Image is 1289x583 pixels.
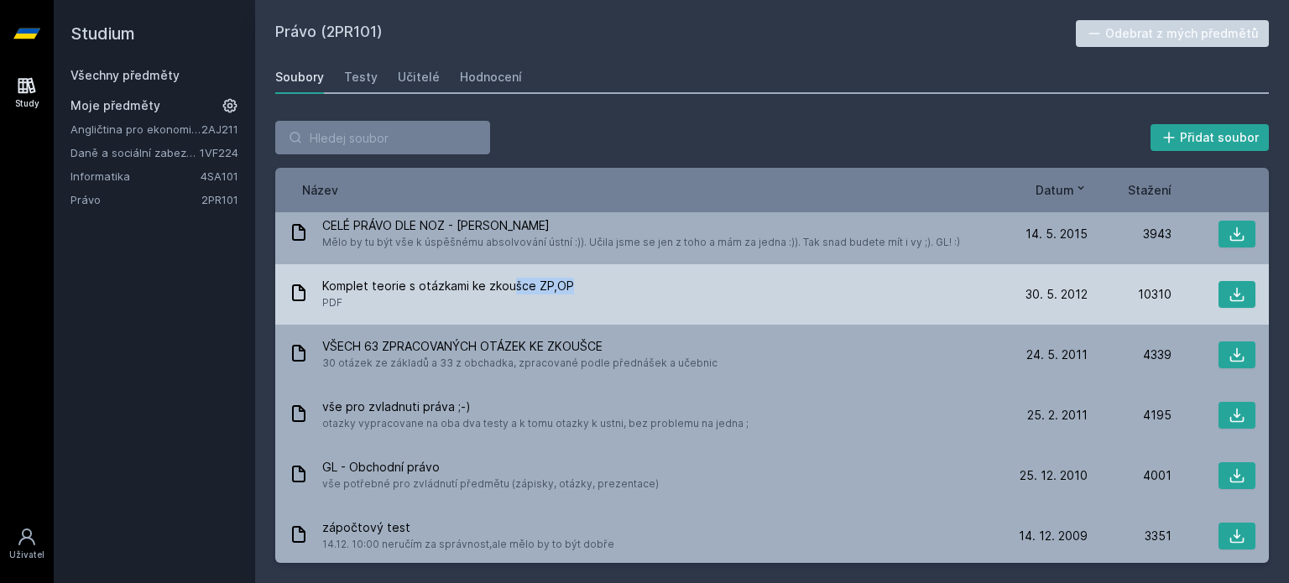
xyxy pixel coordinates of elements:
[322,519,614,536] span: zápočtový test
[322,338,718,355] span: VŠECH 63 ZPRACOVANÝCH OTÁZEK KE ZKOUŠCE
[344,69,378,86] div: Testy
[344,60,378,94] a: Testy
[1036,181,1074,199] span: Datum
[70,191,201,208] a: Právo
[302,181,338,199] button: Název
[15,97,39,110] div: Study
[322,398,749,415] span: vše pro zvladnuti práva ;-)
[398,60,440,94] a: Učitelé
[322,294,574,311] span: PDF
[460,60,522,94] a: Hodnocení
[3,518,50,570] a: Uživatel
[322,476,659,492] span: vše potřebné pro zvládnutí předmětu (zápisky, otázky, prezentace)
[1020,467,1088,484] span: 25. 12. 2010
[1076,20,1270,47] button: Odebrat z mých předmětů
[1088,346,1172,363] div: 4339
[1088,407,1172,424] div: 4195
[1025,226,1088,242] span: 14. 5. 2015
[1019,528,1088,544] span: 14. 12. 2009
[1088,467,1172,484] div: 4001
[9,549,44,561] div: Uživatel
[1025,286,1088,303] span: 30. 5. 2012
[70,121,201,138] a: Angličtina pro ekonomická studia 1 (B2/C1)
[322,536,614,553] span: 14.12. 10:00 neručím za správnost,ale mělo by to být dobře
[200,146,238,159] a: 1VF224
[398,69,440,86] div: Učitelé
[201,122,238,136] a: 2AJ211
[322,355,718,372] span: 30 otázek ze základů a 33 z obchadka, zpracované podle přednášek a učebnic
[1036,181,1088,199] button: Datum
[275,121,490,154] input: Hledej soubor
[70,168,201,185] a: Informatika
[1088,528,1172,544] div: 3351
[275,60,324,94] a: Soubory
[3,67,50,118] a: Study
[322,234,960,251] span: Mělo by tu být vše k úspěšnému absolvování ústní :)). Učila jsme se jen z toho a mám za jedna :))...
[1151,124,1270,151] button: Přidat soubor
[322,278,574,294] span: Komplet teorie s otázkami ke zkoušce ZP,OP
[322,217,960,234] span: CELÉ PRÁVO DLE NOZ - [PERSON_NAME]
[1128,181,1172,199] button: Stažení
[70,68,180,82] a: Všechny předměty
[322,415,749,432] span: otazky vypracovane na oba dva testy a k tomu otazky k ustni, bez problemu na jedna ;
[70,97,160,114] span: Moje předměty
[1026,346,1088,363] span: 24. 5. 2011
[1027,407,1088,424] span: 25. 2. 2011
[1088,226,1172,242] div: 3943
[201,169,238,183] a: 4SA101
[1088,286,1172,303] div: 10310
[275,69,324,86] div: Soubory
[460,69,522,86] div: Hodnocení
[275,20,1076,47] h2: Právo (2PR101)
[201,193,238,206] a: 2PR101
[70,144,200,161] a: Daně a sociální zabezpečení
[322,459,659,476] span: GL - Obchodní právo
